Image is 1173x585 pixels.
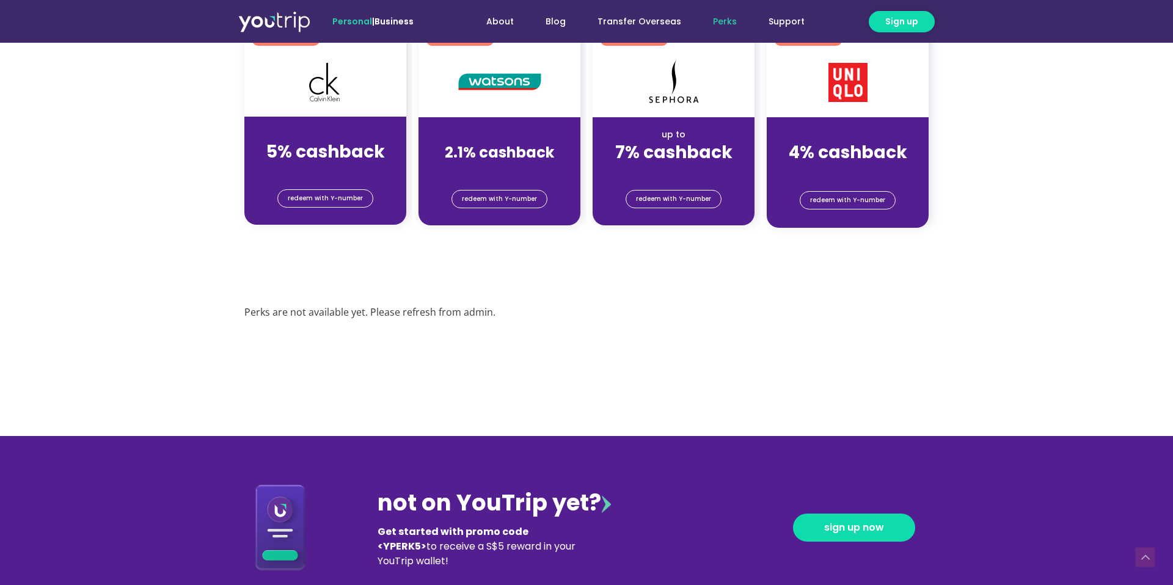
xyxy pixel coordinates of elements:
div: up to [777,128,919,141]
a: redeem with Y-number [451,190,547,208]
span: redeem with Y-number [636,191,711,208]
img: Download App [255,484,305,570]
span: Personal [332,15,372,27]
div: Perks are not available yet. Please refresh from admin. [244,303,929,322]
span: sign up now [824,523,884,532]
a: Transfer Overseas [582,10,697,33]
b: Get started with promo code <YPERK5> [378,525,528,553]
span: | [332,15,414,27]
span: redeem with Y-number [288,190,363,207]
span: redeem with Y-number [810,192,885,209]
strong: 7% cashback [615,140,733,164]
div: (for stays only) [777,164,919,176]
span: Sign up [885,15,918,28]
strong: 5% cashback [266,140,385,164]
a: About [470,10,530,33]
nav: Menu [447,10,820,33]
div: (for stays only) [254,163,396,176]
a: redeem with Y-number [277,189,373,208]
a: Sign up [869,11,935,32]
a: sign up now [793,514,915,542]
div: up to [428,128,571,141]
span: redeem with Y-number [462,191,537,208]
a: Support [753,10,820,33]
div: (for stays only) [602,164,745,176]
a: redeem with Y-number [800,191,896,209]
div: up to [254,128,396,140]
div: (for stays only) [428,164,571,176]
div: up to [602,128,745,141]
strong: 4% cashback [789,140,907,164]
div: to receive a S$5 reward in your YouTrip wallet! [378,525,584,569]
a: redeem with Y-number [626,190,722,208]
div: not on YouTrip yet? [378,486,611,520]
a: Perks [697,10,753,33]
a: Blog [530,10,582,33]
a: Business [375,15,414,27]
strong: 2.1% cashback [445,142,554,162]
